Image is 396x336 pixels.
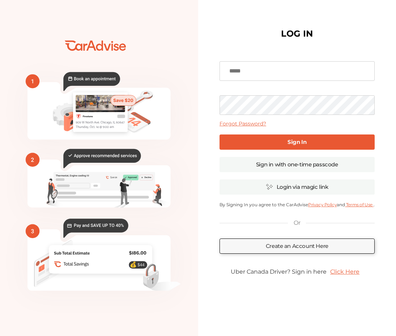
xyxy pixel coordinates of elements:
a: Login via magic link [220,179,375,195]
a: Sign In [220,134,375,150]
a: Privacy Policy [308,202,337,207]
p: Or [294,219,300,227]
a: Forgot Password? [220,120,266,127]
a: Click Here [327,265,363,279]
p: By Signing In you agree to the CarAdvise and . [220,202,375,207]
text: 💰 [130,261,137,268]
span: Uber Canada Driver? Sign in here [231,268,327,275]
a: Terms of Use [345,202,373,207]
b: Sign In [288,138,306,145]
h1: LOG IN [281,30,313,37]
a: Create an Account Here [220,238,375,254]
a: Sign in with one-time passcode [220,157,375,172]
img: magic_icon.32c66aac.svg [266,183,273,190]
